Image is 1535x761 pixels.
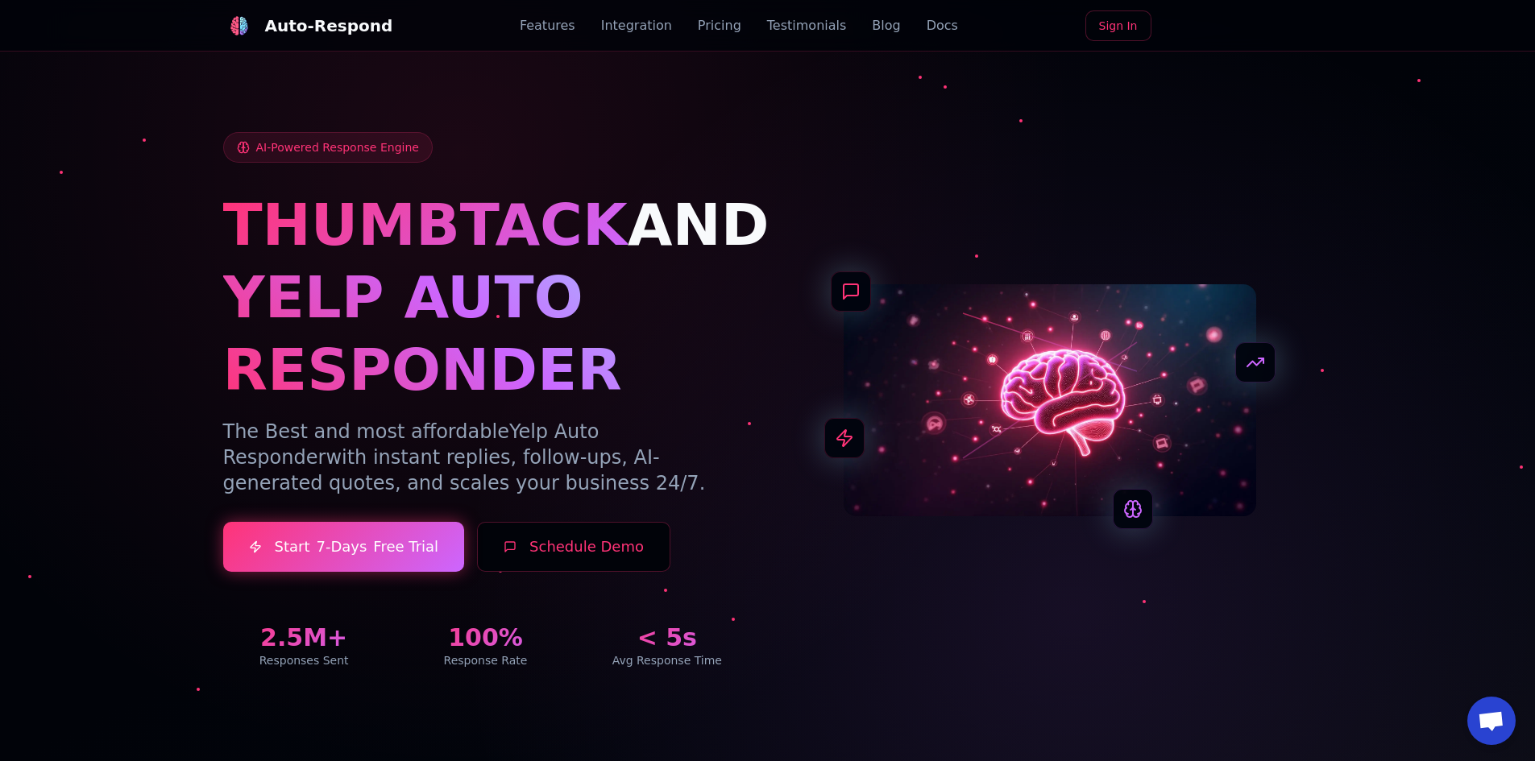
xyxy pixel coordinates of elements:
[223,522,465,572] a: Start7-DaysFree Trial
[1085,10,1151,41] a: Sign In
[586,652,748,668] div: Avg Response Time
[1467,697,1516,745] div: Open chat
[698,16,741,35] a: Pricing
[256,139,419,155] span: AI-Powered Response Engine
[404,623,566,652] div: 100%
[223,261,749,406] h1: YELP AUTO RESPONDER
[601,16,672,35] a: Integration
[223,10,393,42] a: Auto-Respond
[1156,9,1321,44] iframe: Sign in with Google Button
[767,16,847,35] a: Testimonials
[223,419,749,496] p: The Best and most affordable with instant replies, follow-ups, AI-generated quotes, and scales yo...
[316,536,367,558] span: 7-Days
[223,652,385,668] div: Responses Sent
[586,623,748,652] div: < 5s
[223,191,628,258] span: THUMBTACK
[927,16,958,35] a: Docs
[844,284,1256,516] img: AI Neural Network Brain
[230,16,249,35] img: logo.svg
[520,16,575,35] a: Features
[265,14,393,37] div: Auto-Respond
[628,191,770,258] span: AND
[477,522,670,572] button: Schedule Demo
[223,420,599,469] span: Yelp Auto Responder
[872,16,900,35] a: Blog
[404,652,566,668] div: Response Rate
[223,623,385,652] div: 2.5M+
